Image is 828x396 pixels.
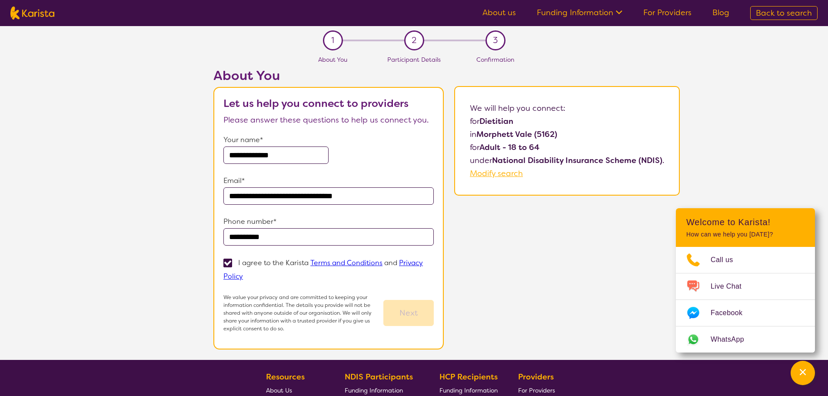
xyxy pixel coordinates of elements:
span: Funding Information [439,386,498,394]
a: Back to search [750,6,818,20]
h2: About You [213,68,444,83]
a: Web link opens in a new tab. [676,326,815,353]
div: Channel Menu [676,208,815,353]
span: About You [318,56,347,63]
span: Back to search [756,8,812,18]
a: Terms and Conditions [310,258,382,267]
b: Morphett Vale (5162) [476,129,557,140]
p: Please answer these questions to help us connect you. [223,113,434,126]
p: under . [470,154,664,167]
span: 3 [493,34,498,47]
ul: Choose channel [676,247,815,353]
span: Live Chat [711,280,752,293]
span: Facebook [711,306,753,319]
span: 1 [331,34,334,47]
b: National Disability Insurance Scheme (NDIS) [492,155,662,166]
p: We will help you connect: [470,102,664,115]
a: Funding Information [537,7,622,18]
b: Adult - 18 to 64 [479,142,539,153]
span: Participant Details [387,56,441,63]
b: HCP Recipients [439,372,498,382]
span: 2 [412,34,416,47]
span: About Us [266,386,292,394]
a: Modify search [470,168,523,179]
button: Channel Menu [791,361,815,385]
span: For Providers [518,386,555,394]
h2: Welcome to Karista! [686,217,805,227]
a: For Providers [643,7,692,18]
span: Call us [711,253,744,266]
p: How can we help you [DATE]? [686,231,805,238]
p: Your name* [223,133,434,146]
p: for [470,115,664,128]
p: Email* [223,174,434,187]
b: Let us help you connect to providers [223,97,409,110]
b: Dietitian [479,116,513,126]
a: Blog [712,7,729,18]
img: Karista logo [10,7,54,20]
span: WhatsApp [711,333,755,346]
p: I agree to the Karista and [223,258,423,281]
p: for [470,141,664,154]
span: Funding Information [345,386,403,394]
b: Providers [518,372,554,382]
b: NDIS Participants [345,372,413,382]
b: Resources [266,372,305,382]
a: About us [482,7,516,18]
p: Phone number* [223,215,434,228]
p: in [470,128,664,141]
p: We value your privacy and are committed to keeping your information confidential. The details you... [223,293,383,333]
span: Confirmation [476,56,514,63]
